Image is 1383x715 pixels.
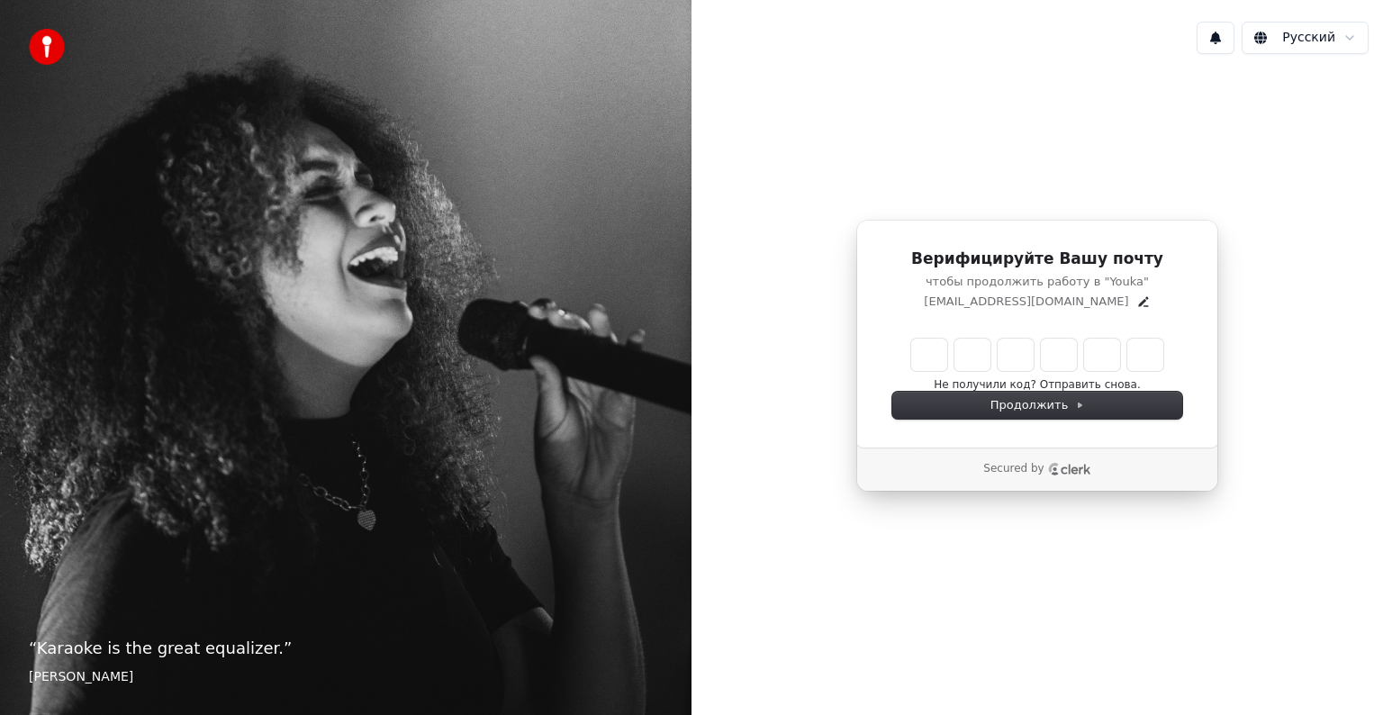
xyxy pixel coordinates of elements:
p: “ Karaoke is the great equalizer. ” [29,636,663,661]
span: Продолжить [990,397,1085,413]
img: youka [29,29,65,65]
button: Продолжить [892,392,1182,419]
h1: Верифицируйте Вашу почту [892,249,1182,270]
p: [EMAIL_ADDRESS][DOMAIN_NAME] [924,294,1128,310]
button: Edit [1136,294,1151,309]
button: Не получили код? Отправить снова. [934,378,1140,393]
a: Clerk logo [1048,463,1091,475]
footer: [PERSON_NAME] [29,668,663,686]
p: чтобы продолжить работу в "Youka" [892,274,1182,290]
p: Secured by [983,462,1044,476]
input: Enter verification code [911,339,1163,371]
